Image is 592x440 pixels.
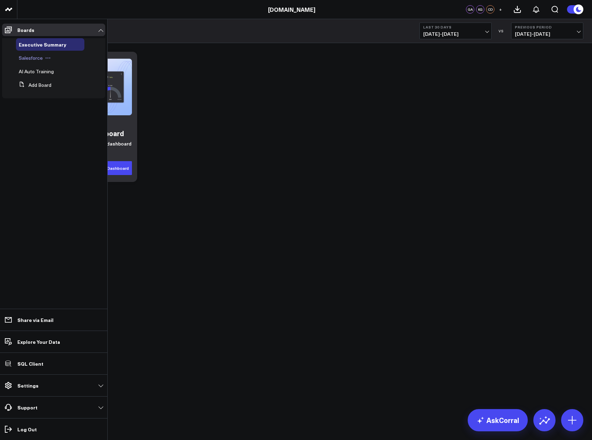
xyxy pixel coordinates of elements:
b: Last 30 Days [423,25,488,29]
a: SQL Client [2,357,105,370]
button: Last 30 Days[DATE]-[DATE] [419,23,492,39]
button: Generate Dashboard [84,161,132,175]
button: + [496,5,505,14]
div: CD [486,5,494,14]
p: Settings [17,383,39,388]
p: Log Out [17,426,37,432]
a: Salesforce [19,55,43,61]
a: Executive Summary [19,42,66,47]
span: [DATE] - [DATE] [515,31,580,37]
span: Executive Summary [19,41,66,48]
a: AI Auto Training [19,69,54,74]
a: [DOMAIN_NAME] [268,6,315,13]
button: Add Board [16,79,51,91]
div: VS [495,29,508,33]
div: KG [476,5,484,14]
div: GA [466,5,474,14]
span: AI Auto Training [19,68,54,75]
p: Boards [17,27,34,33]
a: AskCorral [468,409,528,431]
button: Previous Period[DATE]-[DATE] [511,23,583,39]
span: + [499,7,502,12]
span: [DATE] - [DATE] [423,31,488,37]
p: Explore Your Data [17,339,60,344]
p: Support [17,405,37,410]
p: SQL Client [17,361,43,366]
b: Previous Period [515,25,580,29]
a: Log Out [2,423,105,435]
p: Share via Email [17,317,53,323]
